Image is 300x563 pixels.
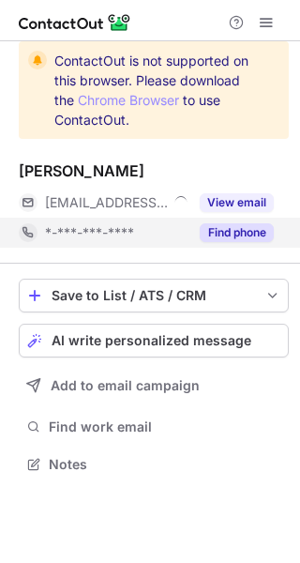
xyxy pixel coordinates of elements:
[49,418,281,435] span: Find work email
[19,324,289,358] button: AI write personalized message
[51,378,200,393] span: Add to email campaign
[19,11,131,34] img: ContactOut v5.3.10
[28,51,47,69] img: warning
[54,51,255,129] span: ContactOut is not supported on this browser. Please download the to use ContactOut.
[52,288,256,303] div: Save to List / ATS / CRM
[45,194,168,211] span: [EMAIL_ADDRESS][DOMAIN_NAME]
[19,451,289,478] button: Notes
[200,223,274,242] button: Reveal Button
[19,161,144,180] div: [PERSON_NAME]
[19,279,289,312] button: save-profile-one-click
[200,193,274,212] button: Reveal Button
[19,414,289,440] button: Find work email
[78,92,179,108] a: Chrome Browser
[19,369,289,403] button: Add to email campaign
[49,456,281,473] span: Notes
[52,333,251,348] span: AI write personalized message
